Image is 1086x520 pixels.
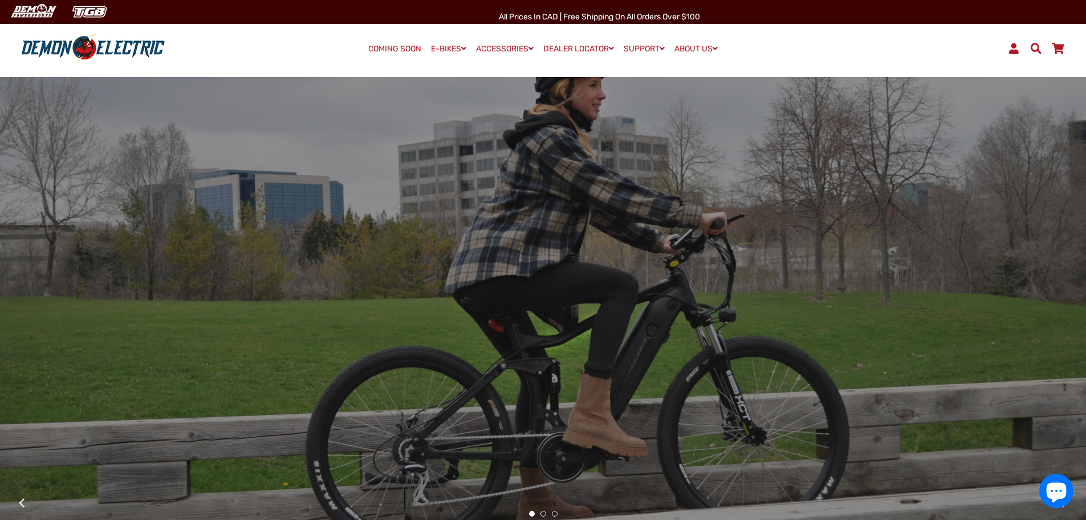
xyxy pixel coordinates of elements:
a: COMING SOON [364,41,425,57]
img: TGB Canada [66,2,113,21]
img: Demon Electric [6,2,60,21]
a: DEALER LOCATOR [539,41,618,57]
img: Demon Electric logo [17,34,169,63]
a: SUPPORT [620,41,669,57]
span: All Prices in CAD | Free shipping on all orders over $100 [499,12,700,22]
a: E-BIKES [427,41,470,57]
button: 2 of 3 [540,511,546,517]
inbox-online-store-chat: Shopify online store chat [1036,474,1077,511]
a: ABOUT US [670,41,722,57]
button: 3 of 3 [552,511,558,517]
button: 1 of 3 [529,511,535,517]
a: ACCESSORIES [472,41,538,57]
